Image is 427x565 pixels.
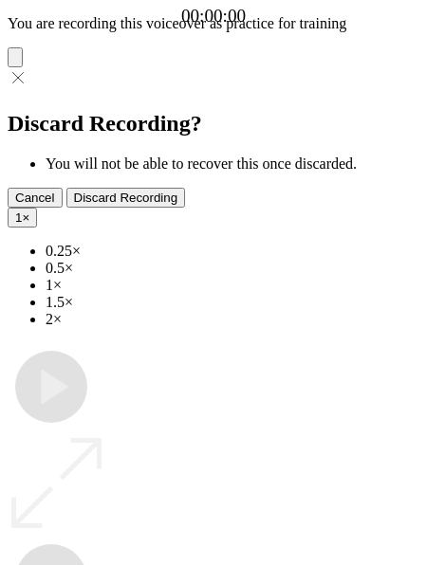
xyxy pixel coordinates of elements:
li: 1× [46,277,419,294]
li: You will not be able to recover this once discarded. [46,155,419,173]
li: 1.5× [46,294,419,311]
li: 0.5× [46,260,419,277]
li: 0.25× [46,243,419,260]
button: 1× [8,208,37,228]
h2: Discard Recording? [8,111,419,137]
button: Discard Recording [66,188,186,208]
a: 00:00:00 [181,6,246,27]
button: Cancel [8,188,63,208]
p: You are recording this voiceover as practice for training [8,15,419,32]
li: 2× [46,311,419,328]
span: 1 [15,210,22,225]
